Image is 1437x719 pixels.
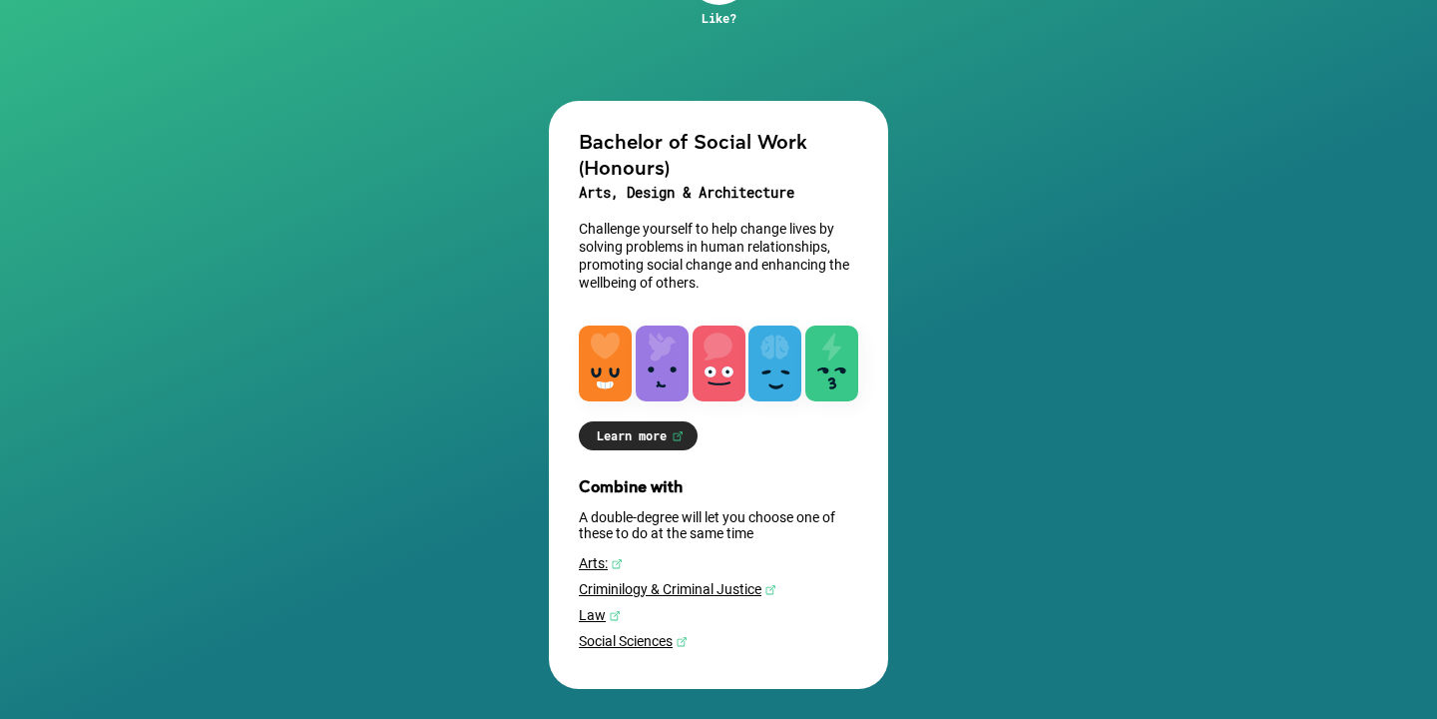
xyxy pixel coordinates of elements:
[579,633,858,649] a: Social Sciences
[579,581,858,597] a: Criminilogy & Criminal Justice
[688,10,750,26] div: Like?
[579,220,858,292] p: Challenge yourself to help change lives by solving problems in human relationships, promoting soc...
[611,558,623,570] img: Arts:
[579,128,858,180] h2: Bachelor of Social Work (Honours)
[609,610,621,622] img: Law
[579,607,858,623] a: Law
[764,584,776,596] img: Criminilogy & Criminal Justice
[579,180,858,206] h3: Arts, Design & Architecture
[579,509,858,541] p: A double-degree will let you choose one of these to do at the same time
[676,636,688,648] img: Social Sciences
[579,476,858,495] h3: Combine with
[579,555,858,571] a: Arts:
[672,430,684,442] img: Learn more
[579,421,698,450] a: Learn more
